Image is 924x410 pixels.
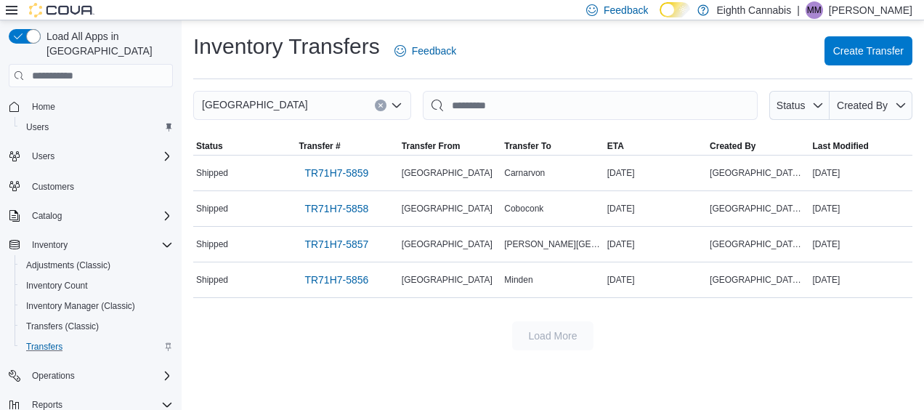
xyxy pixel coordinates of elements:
[604,164,707,182] div: [DATE]
[26,148,60,165] button: Users
[41,29,173,58] span: Load All Apps in [GEOGRAPHIC_DATA]
[26,236,173,254] span: Inventory
[26,148,173,165] span: Users
[26,260,110,271] span: Adjustments (Classic)
[196,238,228,250] span: Shipped
[26,178,80,196] a: Customers
[32,181,74,193] span: Customers
[32,101,55,113] span: Home
[710,203,806,214] span: [GEOGRAPHIC_DATA] [GEOGRAPHIC_DATA]
[29,3,94,17] img: Cova
[15,276,179,296] button: Inventory Count
[660,2,690,17] input: Dark Mode
[299,265,374,294] a: TR71H7-5856
[20,257,116,274] a: Adjustments (Classic)
[837,100,888,111] span: Created By
[20,118,173,136] span: Users
[26,98,61,116] a: Home
[402,167,493,179] span: [GEOGRAPHIC_DATA]
[26,121,49,133] span: Users
[607,140,624,152] span: ETA
[423,91,758,120] input: This is a search bar. After typing your query, hit enter to filter the results lower in the page.
[26,207,173,225] span: Catalog
[32,210,62,222] span: Catalog
[26,177,173,195] span: Customers
[375,100,386,111] button: Clear input
[26,207,68,225] button: Catalog
[20,118,54,136] a: Users
[32,239,68,251] span: Inventory
[304,166,368,180] span: TR71H7-5859
[26,367,81,385] button: Operations
[196,140,223,152] span: Status
[833,44,904,58] span: Create Transfer
[193,32,380,61] h1: Inventory Transfers
[604,3,648,17] span: Feedback
[604,200,707,217] div: [DATE]
[402,274,493,286] span: [GEOGRAPHIC_DATA]
[20,338,173,355] span: Transfers
[512,321,593,350] button: Load More
[3,96,179,117] button: Home
[412,44,456,58] span: Feedback
[3,146,179,166] button: Users
[299,194,374,223] a: TR71H7-5858
[504,274,532,286] span: Minden
[3,235,179,255] button: Inventory
[806,1,823,19] div: Marilyn Mears
[389,36,462,65] a: Feedback
[3,175,179,196] button: Customers
[20,257,173,274] span: Adjustments (Classic)
[20,318,173,335] span: Transfers (Classic)
[807,1,822,19] span: MM
[299,158,374,188] a: TR71H7-5859
[202,96,308,113] span: [GEOGRAPHIC_DATA]
[20,277,173,294] span: Inventory Count
[26,341,62,353] span: Transfers
[32,370,75,382] span: Operations
[196,203,228,214] span: Shipped
[304,273,368,287] span: TR71H7-5856
[193,137,296,155] button: Status
[810,271,912,289] div: [DATE]
[604,271,707,289] div: [DATE]
[15,117,179,137] button: Users
[391,100,402,111] button: Open list of options
[26,97,173,116] span: Home
[299,230,374,259] a: TR71H7-5857
[710,274,806,286] span: [GEOGRAPHIC_DATA] [GEOGRAPHIC_DATA]
[299,140,340,152] span: Transfer #
[296,137,398,155] button: Transfer #
[304,237,368,252] span: TR71H7-5857
[504,203,543,214] span: Coboconk
[15,255,179,276] button: Adjustments (Classic)
[20,297,173,315] span: Inventory Manager (Classic)
[810,236,912,253] div: [DATE]
[604,137,707,155] button: ETA
[304,201,368,216] span: TR71H7-5858
[402,140,461,152] span: Transfer From
[26,321,99,332] span: Transfers (Classic)
[3,206,179,226] button: Catalog
[829,1,912,19] p: [PERSON_NAME]
[810,200,912,217] div: [DATE]
[15,296,179,316] button: Inventory Manager (Classic)
[26,367,173,385] span: Operations
[710,238,806,250] span: [GEOGRAPHIC_DATA] [GEOGRAPHIC_DATA]
[3,366,179,386] button: Operations
[196,274,228,286] span: Shipped
[399,137,501,155] button: Transfer From
[26,236,73,254] button: Inventory
[20,338,68,355] a: Transfers
[20,277,94,294] a: Inventory Count
[26,300,135,312] span: Inventory Manager (Classic)
[710,140,755,152] span: Created By
[604,236,707,253] div: [DATE]
[824,36,912,65] button: Create Transfer
[15,316,179,337] button: Transfers (Classic)
[660,17,660,18] span: Dark Mode
[402,203,493,214] span: [GEOGRAPHIC_DATA]
[769,91,830,120] button: Status
[830,91,912,120] button: Created By
[813,140,869,152] span: Last Modified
